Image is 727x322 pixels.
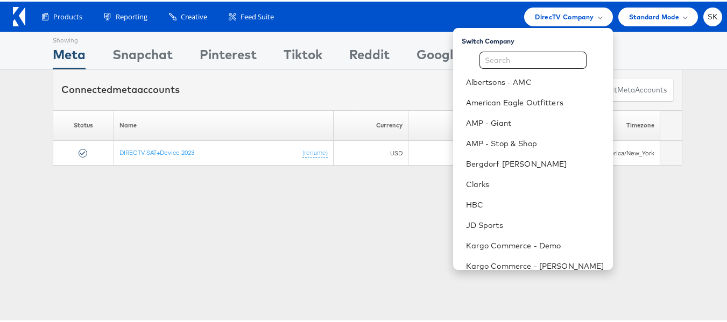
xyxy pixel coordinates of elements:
[617,83,635,94] span: meta
[53,109,114,139] th: Status
[466,198,604,209] a: HBC
[114,109,334,139] th: Name
[466,116,604,127] a: AMP - Giant
[708,12,718,19] span: SK
[349,44,390,68] div: Reddit
[284,44,322,68] div: Tiktok
[466,96,604,106] a: American Eagle Outfitters
[334,109,408,139] th: Currency
[629,10,679,21] span: Standard Mode
[53,10,82,20] span: Products
[116,10,147,20] span: Reporting
[302,147,328,156] a: (rename)
[417,44,460,68] div: Google
[53,31,86,44] div: Showing
[466,75,604,86] a: Albertsons - AMC
[466,137,604,147] a: AMP - Stop & Shop
[462,31,613,44] div: Switch Company
[466,177,604,188] a: Clarks
[334,139,408,164] td: USD
[581,76,674,101] button: ConnectmetaAccounts
[53,44,86,68] div: Meta
[112,44,173,68] div: Snapchat
[466,157,604,168] a: Bergdorf [PERSON_NAME]
[61,81,180,95] div: Connected accounts
[535,10,594,21] span: DirecTV Company
[408,139,532,164] td: 1409800726433554
[119,147,194,155] a: DIRECTV SAT+Device 2023
[466,259,604,270] a: Kargo Commerce - [PERSON_NAME]
[112,82,137,94] span: meta
[241,10,274,20] span: Feed Suite
[466,239,604,249] a: Kargo Commerce - Demo
[466,218,604,229] a: JD Sports
[479,50,587,67] input: Search
[200,44,257,68] div: Pinterest
[181,10,207,20] span: Creative
[408,109,532,139] th: ID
